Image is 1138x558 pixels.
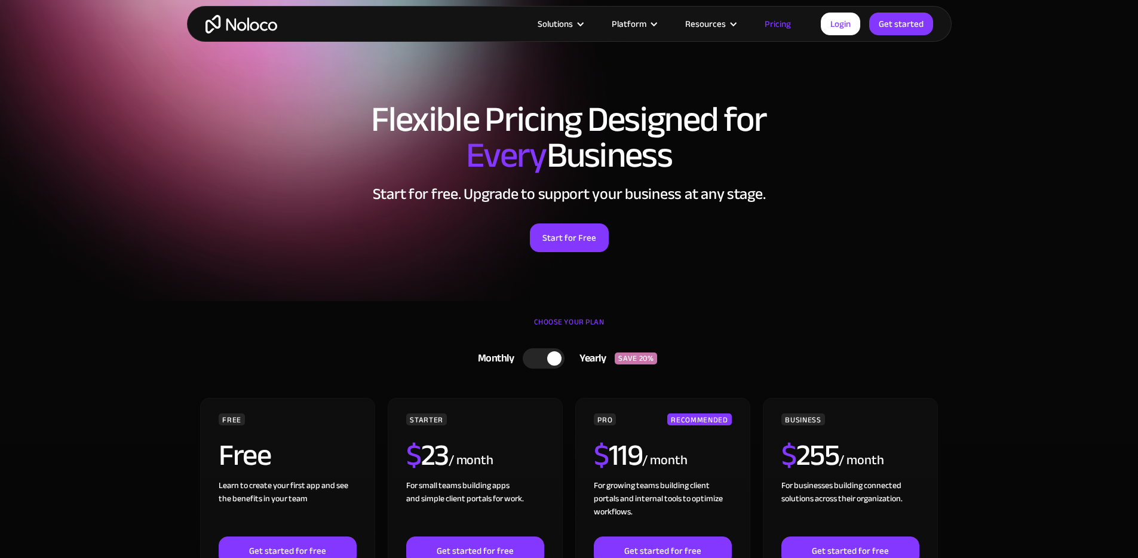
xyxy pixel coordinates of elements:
h2: 23 [406,440,449,470]
h2: 119 [594,440,642,470]
div: / month [839,451,884,470]
span: $ [594,427,609,483]
a: Pricing [750,16,806,32]
div: Platform [597,16,670,32]
div: Solutions [523,16,597,32]
a: Login [821,13,860,35]
div: Yearly [565,349,615,367]
div: Learn to create your first app and see the benefits in your team ‍ [219,479,356,536]
div: Monthly [463,349,523,367]
div: PRO [594,413,616,425]
div: / month [449,451,493,470]
div: For small teams building apps and simple client portals for work. ‍ [406,479,544,536]
div: BUSINESS [781,413,824,425]
div: Resources [670,16,750,32]
div: STARTER [406,413,446,425]
div: SAVE 20% [615,352,657,364]
div: For growing teams building client portals and internal tools to optimize workflows. [594,479,731,536]
div: FREE [219,413,245,425]
a: Get started [869,13,933,35]
div: Resources [685,16,726,32]
span: $ [781,427,796,483]
h2: Free [219,440,271,470]
span: Every [466,122,547,189]
div: CHOOSE YOUR PLAN [199,313,940,343]
div: / month [642,451,687,470]
div: RECOMMENDED [667,413,731,425]
a: Start for Free [530,223,609,252]
h2: 255 [781,440,839,470]
div: Solutions [538,16,573,32]
h2: Start for free. Upgrade to support your business at any stage. [199,185,940,203]
div: Platform [612,16,646,32]
a: home [205,15,277,33]
span: $ [406,427,421,483]
div: For businesses building connected solutions across their organization. ‍ [781,479,919,536]
h1: Flexible Pricing Designed for Business [199,102,940,173]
